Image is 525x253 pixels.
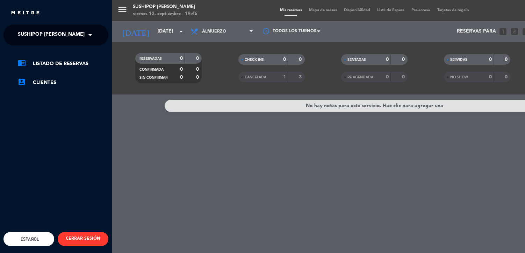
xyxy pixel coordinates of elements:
[58,232,108,246] button: CERRAR SESIÓN
[17,59,108,68] a: chrome_reader_modeListado de Reservas
[19,237,39,242] span: Español
[17,78,26,86] i: account_box
[18,28,85,42] span: Sushipop [PERSON_NAME]
[17,59,26,67] i: chrome_reader_mode
[10,10,40,16] img: MEITRE
[17,78,108,87] a: account_boxClientes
